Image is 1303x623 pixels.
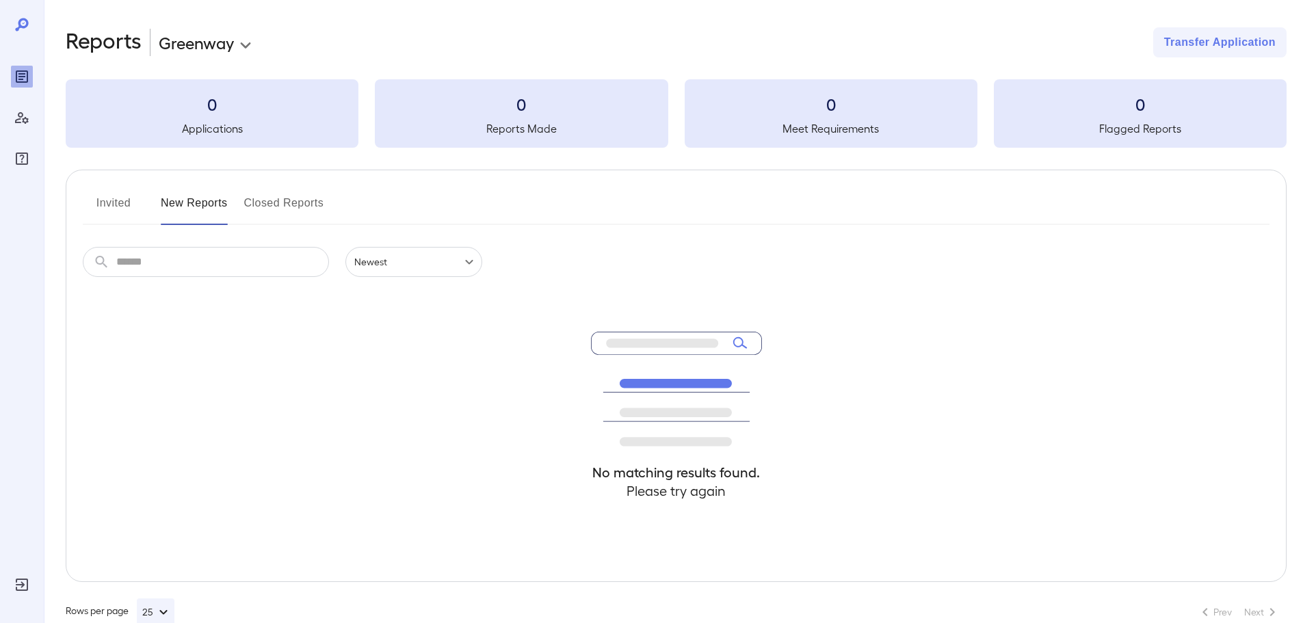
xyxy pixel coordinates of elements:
h5: Reports Made [375,120,668,137]
div: Newest [345,247,482,277]
nav: pagination navigation [1191,601,1287,623]
div: Log Out [11,574,33,596]
button: New Reports [161,192,228,225]
h3: 0 [66,93,358,115]
h4: No matching results found. [591,463,762,481]
summary: 0Applications0Reports Made0Meet Requirements0Flagged Reports [66,79,1287,148]
h2: Reports [66,27,142,57]
p: Greenway [159,31,234,53]
h3: 0 [685,93,977,115]
button: Closed Reports [244,192,324,225]
h4: Please try again [591,481,762,500]
h5: Flagged Reports [994,120,1287,137]
div: FAQ [11,148,33,170]
button: Invited [83,192,144,225]
div: Reports [11,66,33,88]
h5: Applications [66,120,358,137]
h5: Meet Requirements [685,120,977,137]
h3: 0 [994,93,1287,115]
h3: 0 [375,93,668,115]
button: Transfer Application [1153,27,1287,57]
div: Manage Users [11,107,33,129]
